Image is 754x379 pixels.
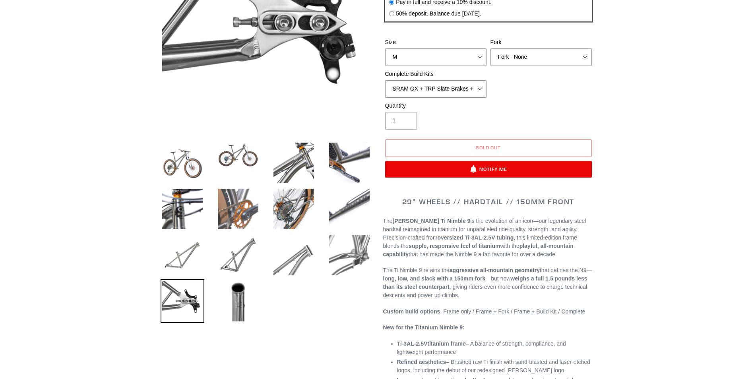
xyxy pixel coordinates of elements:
[397,359,446,365] strong: Refined aesthetics
[216,141,260,169] img: Load image into Gallery viewer, TI NIMBLE 9
[437,234,514,241] strong: oversized Ti-3AL-2.5V tubing
[450,267,540,273] strong: aggressive all-mountain geometry
[328,141,371,185] img: Load image into Gallery viewer, TI NIMBLE 9
[393,218,471,224] strong: [PERSON_NAME] Ti Nimble 9
[385,38,487,46] label: Size
[476,145,501,151] span: Sold out
[383,324,465,331] strong: New for the Titanium Nimble 9:
[383,266,594,300] p: The Ti Nimble 9 retains the that defines the N9— —but now , giving riders even more confidence to...
[216,279,260,323] img: Load image into Gallery viewer, TI NIMBLE 9
[216,233,260,277] img: Load image into Gallery viewer, TI NIMBLE 9
[272,141,316,185] img: Load image into Gallery viewer, TI NIMBLE 9
[385,70,487,78] label: Complete Build Kits
[272,233,316,277] img: Load image into Gallery viewer, TI NIMBLE 9
[161,141,204,185] img: Load image into Gallery viewer, TI NIMBLE 9
[383,308,440,315] strong: Custom build options
[409,243,500,249] strong: supple, responsive feel of titanium
[161,187,204,231] img: Load image into Gallery viewer, TI NIMBLE 9
[383,217,594,259] p: The is the evolution of an icon—our legendary steel hardtail reimagined in titanium for unparalle...
[396,10,481,18] label: 50% deposit. Balance due [DATE].
[402,197,575,206] span: 29" WHEELS // HARDTAIL // 150MM FRONT
[161,279,204,323] img: Load image into Gallery viewer, TI NIMBLE 9
[397,358,594,375] li: – Brushed raw Ti finish with sand-blasted and laser-etched logos, including the debut of our rede...
[328,233,371,277] img: Load image into Gallery viewer, TI NIMBLE 9
[216,187,260,231] img: Load image into Gallery viewer, TI NIMBLE 9
[161,233,204,277] img: Load image into Gallery viewer, TI NIMBLE 9
[397,340,594,356] li: – A balance of strength, compliance, and lightweight performance
[383,275,587,290] strong: weighs a full 1.5 pounds less than its steel counterpart
[328,187,371,231] img: Load image into Gallery viewer, TI NIMBLE 9
[397,340,428,347] span: Ti-3AL-2.5V
[397,340,466,347] strong: titanium frame
[385,161,592,178] button: Notify Me
[490,38,592,46] label: Fork
[385,139,592,157] button: Sold out
[385,102,487,110] label: Quantity
[383,307,594,316] p: . Frame only / Frame + Fork / Frame + Build Kit / Complete
[272,187,316,231] img: Load image into Gallery viewer, TI NIMBLE 9
[383,275,486,282] strong: long, low, and slack with a 150mm fork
